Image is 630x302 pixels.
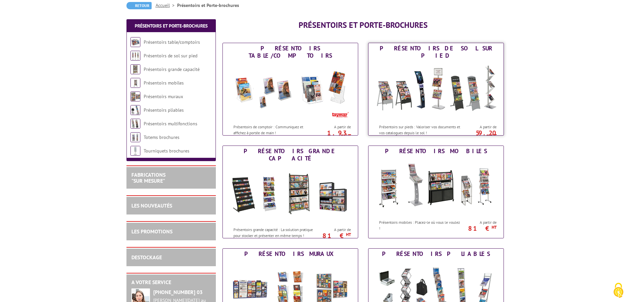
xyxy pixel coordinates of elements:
span: A partir de [317,124,351,130]
span: A partir de [463,220,497,225]
button: Cookies (fenêtre modale) [607,279,630,302]
a: Accueil [156,2,177,8]
a: Présentoirs de sol sur pied [144,53,197,59]
a: Totems brochures [144,134,179,140]
img: Présentoirs mobiles [375,156,497,216]
a: Présentoirs table/comptoirs [144,39,200,45]
div: Présentoirs de sol sur pied [370,45,502,59]
sup: HT [492,133,497,139]
a: Présentoirs et Porte-brochures [135,23,208,29]
img: Présentoirs table/comptoirs [229,61,352,121]
div: Présentoirs grande capacité [224,148,356,162]
span: A partir de [317,227,351,232]
h1: Présentoirs et Porte-brochures [222,21,504,30]
div: Présentoirs pliables [370,250,502,258]
a: Présentoirs mobiles Présentoirs mobiles Présentoirs mobiles : Placez-le où vous le voulez ! A par... [368,146,504,238]
p: Présentoirs mobiles : Placez-le où vous le voulez ! [379,219,461,231]
h2: A votre service [131,279,211,285]
a: Présentoirs muraux [144,93,183,99]
p: Présentoirs de comptoir : Communiquez et affichez à portée de main ! [233,124,315,135]
sup: HT [346,133,351,139]
a: Présentoirs grande capacité Présentoirs grande capacité Présentoirs grande capacité : La solution... [222,146,358,238]
img: Présentoirs muraux [130,91,140,101]
li: Présentoirs et Porte-brochures [177,2,239,9]
img: Présentoirs de sol sur pied [130,51,140,61]
p: Présentoirs grande capacité : La solution pratique pour stocker et présenter en même temps ! [233,227,315,238]
a: LES NOUVEAUTÉS [131,202,172,209]
img: Présentoirs grande capacité [229,164,352,223]
img: Présentoirs grande capacité [130,64,140,74]
span: A partir de [463,124,497,130]
img: Présentoirs mobiles [130,78,140,88]
a: Présentoirs de sol sur pied Présentoirs de sol sur pied Présentoirs sur pieds : Valoriser vos doc... [368,43,504,136]
a: Présentoirs grande capacité [144,66,200,72]
p: 81 € [460,226,497,230]
div: Présentoirs muraux [224,250,356,258]
sup: HT [492,224,497,230]
a: FABRICATIONS"Sur Mesure" [131,171,166,184]
a: DESTOCKAGE [131,254,162,261]
img: Cookies (fenêtre modale) [610,282,627,299]
a: Présentoirs pliables [144,107,184,113]
p: 1.93 € [314,131,351,139]
a: Présentoirs table/comptoirs Présentoirs table/comptoirs Présentoirs de comptoir : Communiquez et ... [222,43,358,136]
img: Présentoirs table/comptoirs [130,37,140,47]
img: Présentoirs multifonctions [130,119,140,129]
img: Totems brochures [130,132,140,142]
div: Présentoirs table/comptoirs [224,45,356,59]
img: Présentoirs pliables [130,105,140,115]
img: Présentoirs de sol sur pied [375,61,497,121]
a: Présentoirs multifonctions [144,121,197,127]
sup: HT [346,232,351,237]
strong: [PHONE_NUMBER] 03 [153,289,203,295]
img: Tourniquets brochures [130,146,140,156]
a: LES PROMOTIONS [131,228,172,235]
p: 59.20 € [460,131,497,139]
p: 81 € [314,234,351,238]
p: Présentoirs sur pieds : Valoriser vos documents et vos catalogues depuis le sol ! [379,124,461,135]
a: Tourniquets brochures [144,148,189,154]
a: Présentoirs mobiles [144,80,184,86]
a: Retour [126,2,152,9]
div: Présentoirs mobiles [370,148,502,155]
